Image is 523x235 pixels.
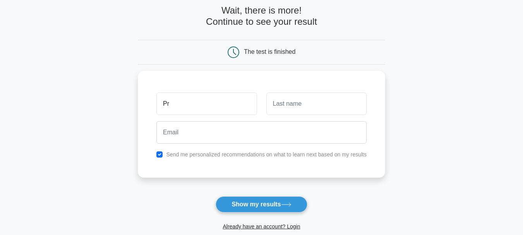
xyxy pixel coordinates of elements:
input: Last name [266,93,367,115]
label: Send me personalized recommendations on what to learn next based on my results [166,151,367,158]
button: Show my results [216,196,307,213]
input: Email [156,121,367,144]
a: Already have an account? Login [223,223,300,230]
div: The test is finished [244,48,295,55]
input: First name [156,93,257,115]
h4: Wait, there is more! Continue to see your result [138,5,385,27]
